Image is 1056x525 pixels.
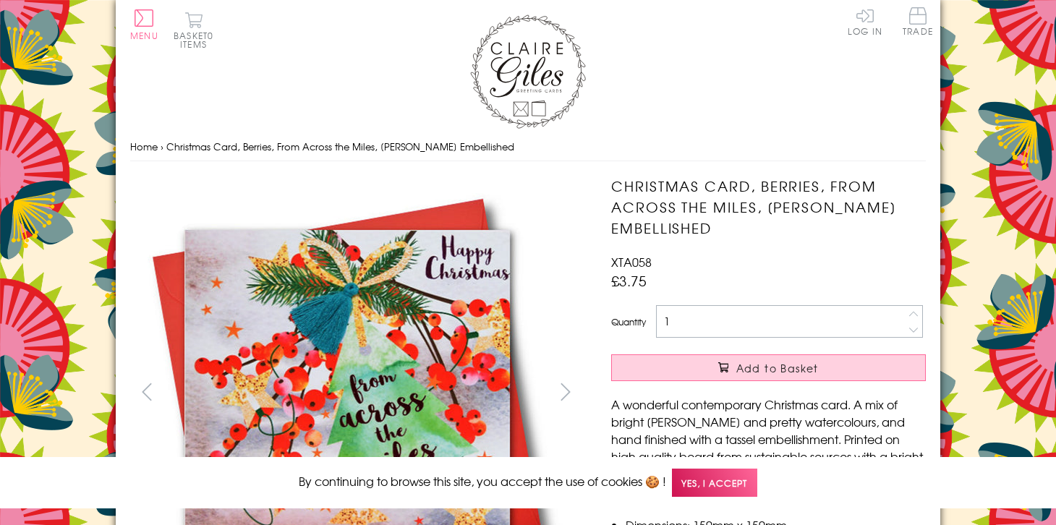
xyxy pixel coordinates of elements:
button: Menu [130,9,158,40]
p: A wonderful contemporary Christmas card. A mix of bright [PERSON_NAME] and pretty watercolours, a... [611,396,926,500]
label: Quantity [611,315,646,328]
span: Yes, I accept [672,469,757,497]
img: Claire Giles Greetings Cards [470,14,586,129]
a: Home [130,140,158,153]
button: Basket0 items [174,12,213,48]
span: XTA058 [611,253,652,270]
span: Menu [130,29,158,42]
button: prev [130,375,163,408]
h1: Christmas Card, Berries, From Across the Miles, [PERSON_NAME] Embellished [611,176,926,238]
span: Christmas Card, Berries, From Across the Miles, [PERSON_NAME] Embellished [166,140,514,153]
span: 0 items [180,29,213,51]
nav: breadcrumbs [130,132,926,162]
span: Add to Basket [736,361,819,375]
span: £3.75 [611,270,647,291]
span: Trade [903,7,933,35]
a: Log In [848,7,882,35]
button: next [550,375,582,408]
button: Add to Basket [611,354,926,381]
span: › [161,140,163,153]
a: Trade [903,7,933,38]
